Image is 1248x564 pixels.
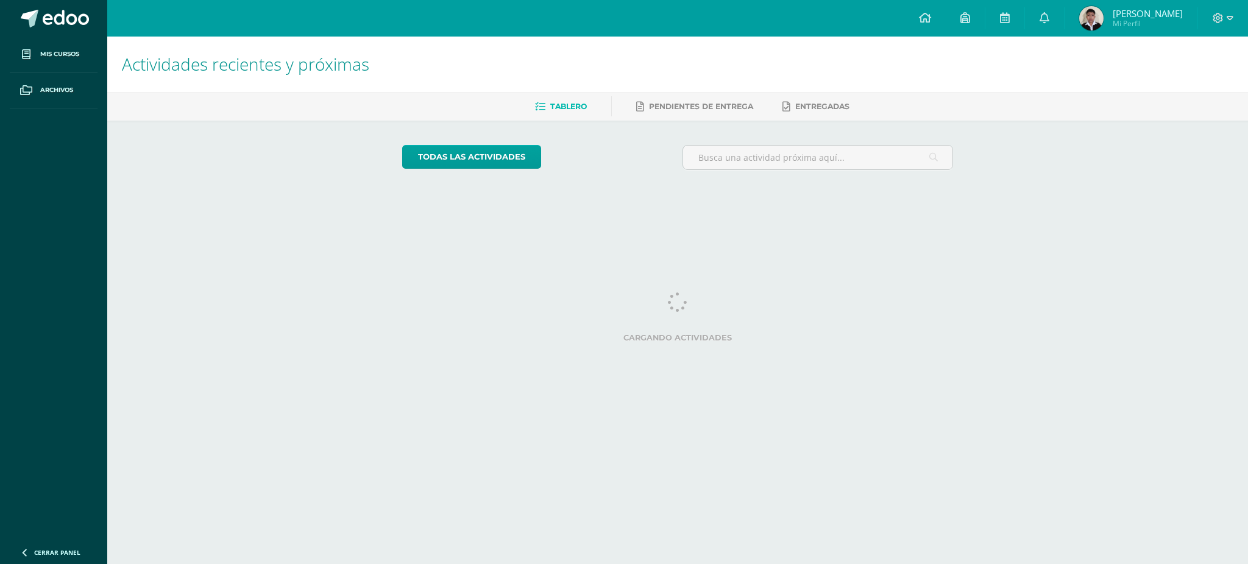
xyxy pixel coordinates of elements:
[795,102,849,111] span: Entregadas
[402,145,541,169] a: todas las Actividades
[10,37,97,72] a: Mis cursos
[402,333,954,342] label: Cargando actividades
[636,97,753,116] a: Pendientes de entrega
[122,52,369,76] span: Actividades recientes y próximas
[34,548,80,557] span: Cerrar panel
[40,85,73,95] span: Archivos
[649,102,753,111] span: Pendientes de entrega
[550,102,587,111] span: Tablero
[1113,7,1183,19] span: [PERSON_NAME]
[683,146,953,169] input: Busca una actividad próxima aquí...
[1113,18,1183,29] span: Mi Perfil
[535,97,587,116] a: Tablero
[1079,6,1104,30] img: ecdd87eea93b4154956b4c6d499e6b5d.png
[40,49,79,59] span: Mis cursos
[782,97,849,116] a: Entregadas
[10,72,97,108] a: Archivos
